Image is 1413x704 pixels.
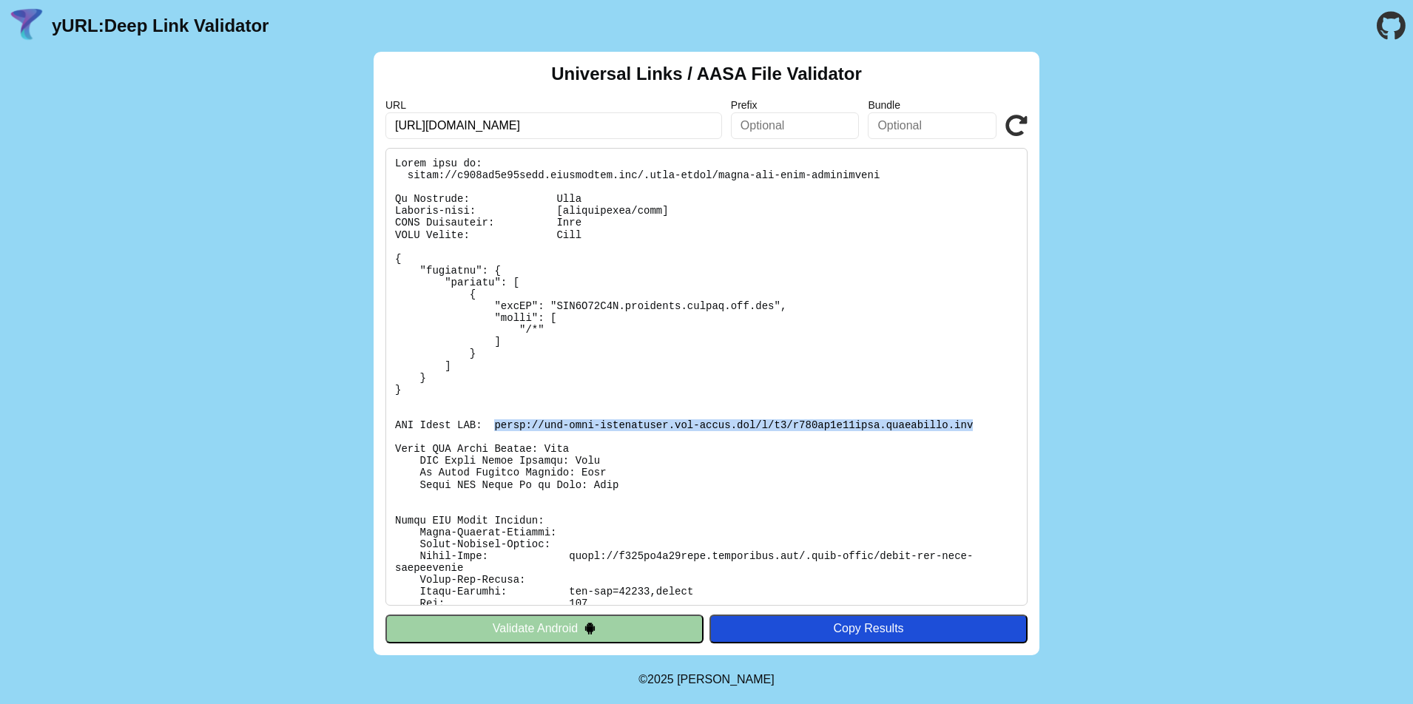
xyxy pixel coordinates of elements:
a: yURL:Deep Link Validator [52,16,269,36]
label: Bundle [868,99,996,111]
input: Optional [731,112,860,139]
input: Optional [868,112,996,139]
img: yURL Logo [7,7,46,45]
a: Michael Ibragimchayev's Personal Site [677,673,775,686]
pre: Lorem ipsu do: sitam://c908ad5e95sedd.eiusmodtem.inc/.utla-etdol/magna-ali-enim-adminimveni Qu No... [385,148,1028,606]
button: Copy Results [709,615,1028,643]
button: Validate Android [385,615,704,643]
h2: Universal Links / AASA File Validator [551,64,862,84]
label: Prefix [731,99,860,111]
footer: © [638,655,774,704]
span: 2025 [647,673,674,686]
img: droidIcon.svg [584,622,596,634]
input: Required [385,112,722,139]
div: Copy Results [717,622,1020,635]
label: URL [385,99,722,111]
